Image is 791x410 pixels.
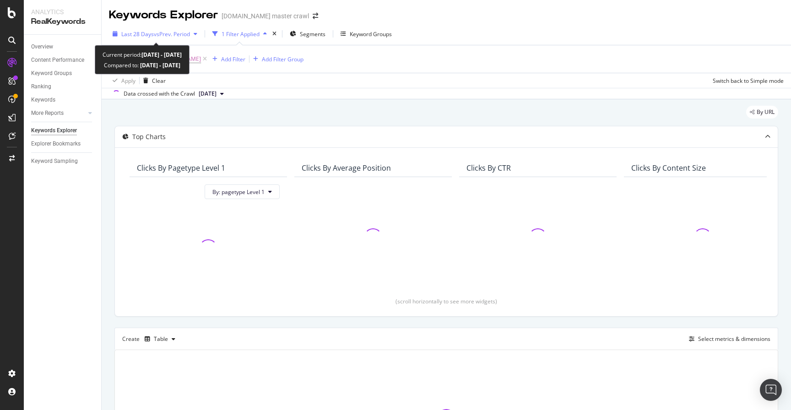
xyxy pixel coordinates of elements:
span: By URL [757,109,775,115]
div: Add Filter [221,55,245,63]
button: [DATE] [195,88,228,99]
div: Create [122,332,179,346]
a: Content Performance [31,55,95,65]
a: Overview [31,42,95,52]
div: Add Filter Group [262,55,303,63]
div: [DOMAIN_NAME] master crawl [222,11,309,21]
div: More Reports [31,108,64,118]
button: By: pagetype Level 1 [205,184,280,199]
button: Select metrics & dimensions [685,334,770,345]
button: Add Filter [209,54,245,65]
div: legacy label [746,106,778,119]
div: 1 Filter Applied [222,30,260,38]
span: 2025 Sep. 1st [199,90,217,98]
div: Keywords [31,95,55,105]
div: Clear [152,77,166,85]
div: Clicks By Average Position [302,163,391,173]
div: Overview [31,42,53,52]
div: Current period: [103,49,182,60]
div: Content Performance [31,55,84,65]
div: (scroll horizontally to see more widgets) [126,297,767,305]
div: Keyword Groups [31,69,72,78]
div: Ranking [31,82,51,92]
div: Switch back to Simple mode [713,77,784,85]
button: Switch back to Simple mode [709,73,784,88]
div: Analytics [31,7,94,16]
button: Keyword Groups [337,27,395,41]
button: Apply [109,73,135,88]
div: Keyword Sampling [31,156,78,166]
span: Segments [300,30,325,38]
div: Clicks By pagetype Level 1 [137,163,225,173]
div: Apply [121,77,135,85]
div: Keywords Explorer [109,7,218,23]
button: 1 Filter Applied [209,27,271,41]
span: vs Prev. Period [154,30,190,38]
div: Explorer Bookmarks [31,139,81,149]
div: Data crossed with the Crawl [124,90,195,98]
div: Clicks By CTR [466,163,511,173]
a: Explorer Bookmarks [31,139,95,149]
div: Open Intercom Messenger [760,379,782,401]
span: Last 28 Days [121,30,154,38]
b: [DATE] - [DATE] [139,61,180,69]
a: Keywords Explorer [31,126,95,135]
div: Top Charts [132,132,166,141]
a: Ranking [31,82,95,92]
button: Add Filter Group [249,54,303,65]
div: arrow-right-arrow-left [313,13,318,19]
div: Keywords Explorer [31,126,77,135]
div: RealKeywords [31,16,94,27]
span: By: pagetype Level 1 [212,188,265,196]
div: Select metrics & dimensions [698,335,770,343]
a: Keyword Groups [31,69,95,78]
button: Clear [140,73,166,88]
button: Last 28 DaysvsPrev. Period [109,27,201,41]
button: Table [141,332,179,346]
div: times [271,29,278,38]
button: Segments [286,27,329,41]
div: Compared to: [104,60,180,70]
b: [DATE] - [DATE] [141,51,182,59]
div: Table [154,336,168,342]
div: Keyword Groups [350,30,392,38]
a: Keywords [31,95,95,105]
div: Clicks By Content Size [631,163,706,173]
a: Keyword Sampling [31,156,95,166]
a: More Reports [31,108,86,118]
